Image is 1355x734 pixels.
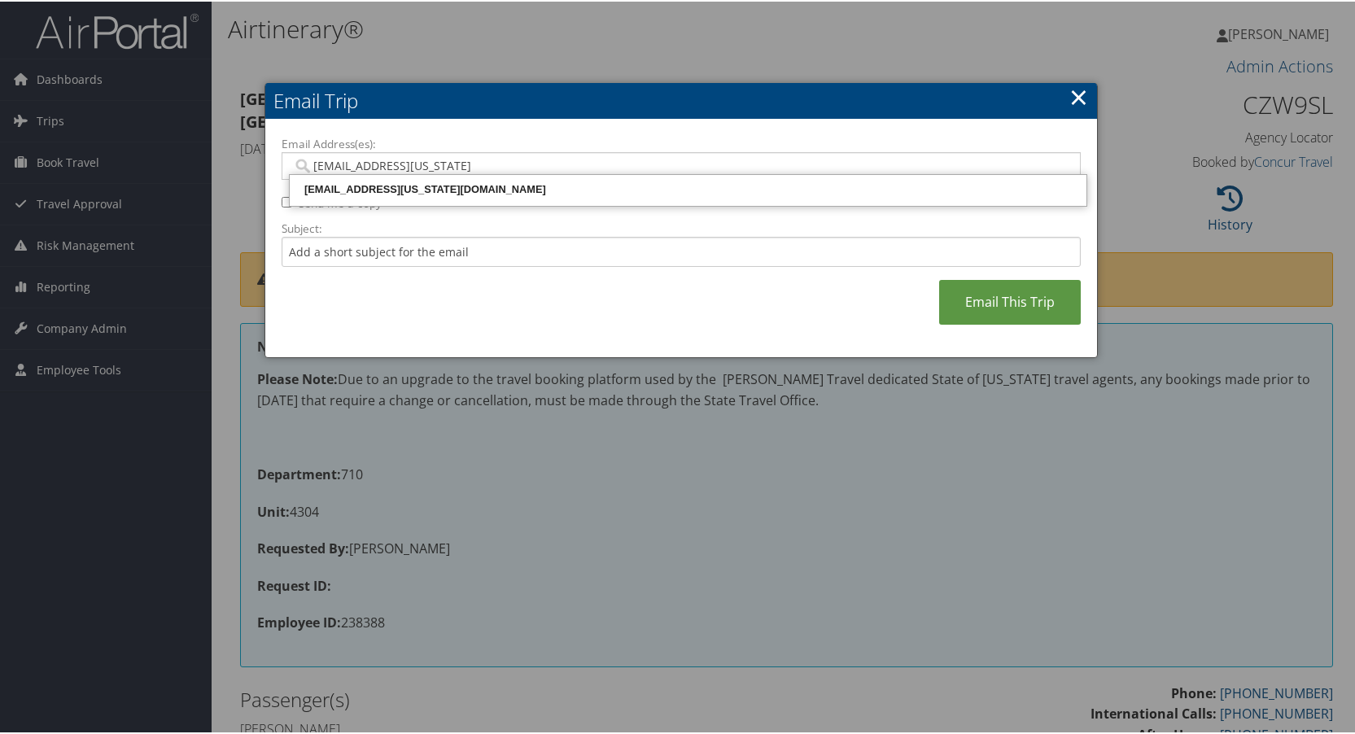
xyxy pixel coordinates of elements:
h2: Email Trip [265,81,1097,117]
label: Subject: [282,219,1081,235]
a: × [1069,79,1088,111]
input: Add a short subject for the email [282,235,1081,265]
label: Email Address(es): [282,134,1081,151]
div: [EMAIL_ADDRESS][US_STATE][DOMAIN_NAME] [292,180,1084,196]
a: Email This Trip [939,278,1081,323]
input: Email address (Separate multiple email addresses with commas) [292,156,1069,173]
